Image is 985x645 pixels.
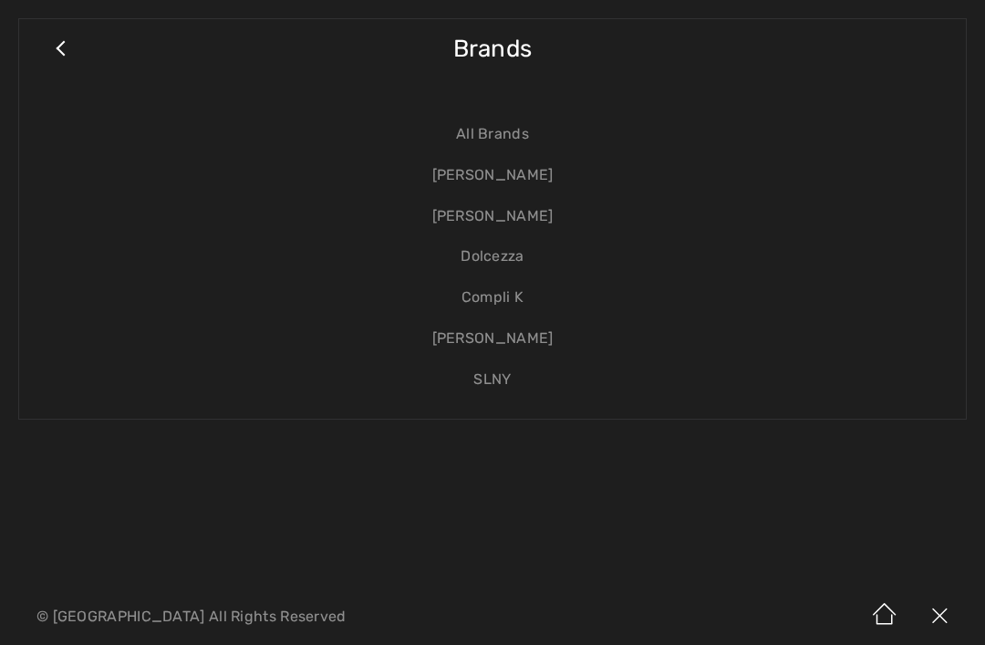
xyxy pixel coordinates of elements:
a: Dolcezza [37,236,948,277]
img: Home [857,588,912,645]
a: SLNY [37,359,948,401]
a: [PERSON_NAME] [37,318,948,359]
a: All Brands [37,114,948,155]
img: X [912,588,967,645]
span: Chat [43,13,80,29]
a: Compli K [37,277,948,318]
a: [PERSON_NAME] [37,155,948,196]
a: [PERSON_NAME] [37,196,948,237]
p: © [GEOGRAPHIC_DATA] All Rights Reserved [36,610,579,623]
span: Brands [453,16,533,81]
